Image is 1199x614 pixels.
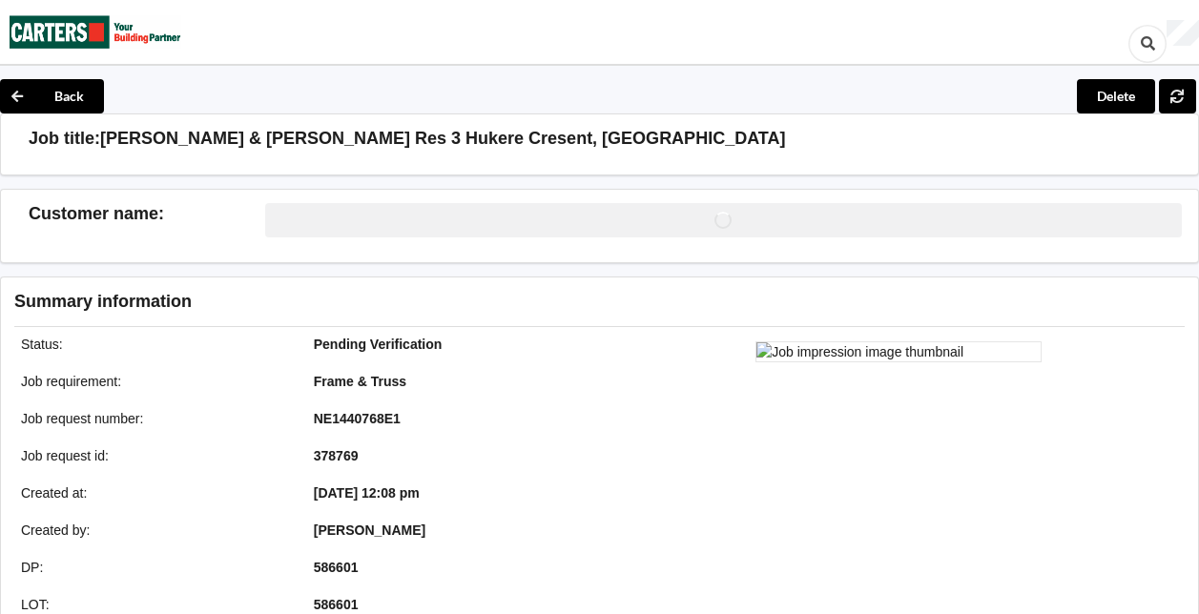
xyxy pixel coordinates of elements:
b: 586601 [314,597,359,612]
h3: Summary information [14,291,885,313]
b: Pending Verification [314,337,443,352]
div: LOT : [8,595,300,614]
img: Carters [10,1,181,63]
b: [PERSON_NAME] [314,522,425,538]
div: Created by : [8,521,300,540]
div: Job request id : [8,446,300,465]
b: NE1440768E1 [314,411,401,426]
b: [DATE] 12:08 pm [314,485,420,501]
h3: Job title: [29,128,100,150]
img: Job impression image thumbnail [755,341,1042,362]
div: DP : [8,558,300,577]
b: Frame & Truss [314,374,406,389]
h3: Customer name : [29,203,265,225]
div: Created at : [8,483,300,502]
button: Delete [1077,79,1155,113]
div: Job request number : [8,409,300,428]
b: 378769 [314,448,359,463]
div: User Profile [1167,20,1199,47]
h3: [PERSON_NAME] & [PERSON_NAME] Res 3 Hukere Cresent, [GEOGRAPHIC_DATA] [100,128,785,150]
div: Status : [8,335,300,354]
div: Job requirement : [8,372,300,391]
b: 586601 [314,560,359,575]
